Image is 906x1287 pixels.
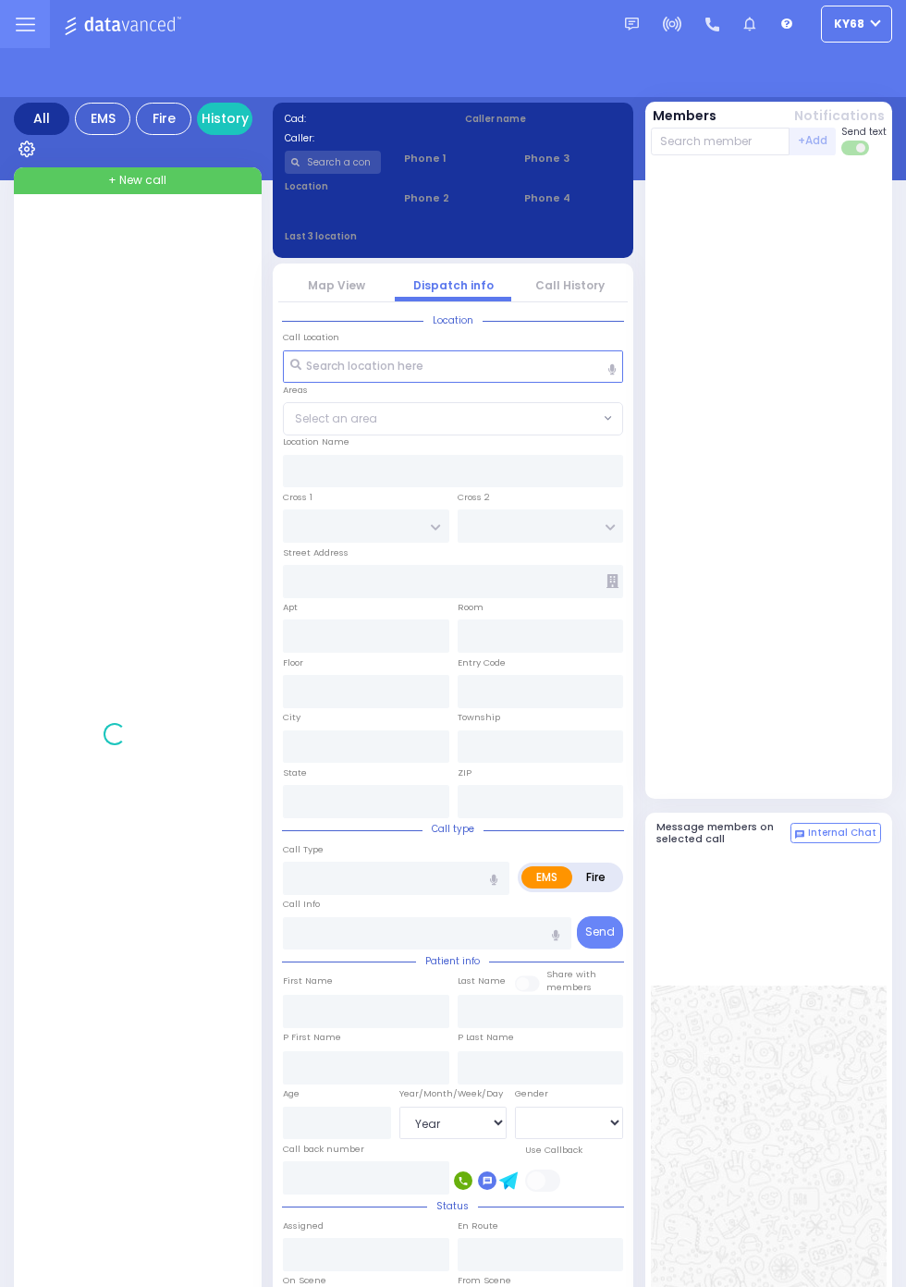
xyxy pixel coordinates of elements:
[524,190,621,206] span: Phone 4
[285,131,442,145] label: Caller:
[283,1220,324,1232] label: Assigned
[283,766,307,779] label: State
[14,103,69,135] div: All
[794,106,885,126] button: Notifications
[841,139,871,157] label: Turn off text
[458,974,506,987] label: Last Name
[285,151,382,174] input: Search a contact
[656,821,791,845] h5: Message members on selected call
[458,1274,511,1287] label: From Scene
[427,1199,478,1213] span: Status
[295,411,377,427] span: Select an area
[458,766,471,779] label: ZIP
[625,18,639,31] img: message.svg
[535,277,605,293] a: Call History
[136,103,191,135] div: Fire
[422,822,484,836] span: Call type
[808,827,876,840] span: Internal Chat
[821,6,892,43] button: ky68
[283,656,303,669] label: Floor
[458,1031,514,1044] label: P Last Name
[413,277,494,293] a: Dispatch info
[546,968,596,980] small: Share with
[651,128,790,155] input: Search member
[285,179,382,193] label: Location
[283,974,333,987] label: First Name
[465,112,622,126] label: Caller name
[515,1087,548,1100] label: Gender
[795,830,804,840] img: comment-alt.png
[458,711,500,724] label: Township
[416,954,489,968] span: Patient info
[283,546,349,559] label: Street Address
[283,1274,326,1287] label: On Scene
[75,103,130,135] div: EMS
[64,13,187,36] img: Logo
[285,229,454,243] label: Last 3 location
[525,1144,582,1157] label: Use Callback
[308,277,365,293] a: Map View
[283,491,312,504] label: Cross 1
[283,350,623,384] input: Search location here
[283,1087,300,1100] label: Age
[841,125,887,139] span: Send text
[283,601,298,614] label: Apt
[790,823,881,843] button: Internal Chat
[285,112,442,126] label: Cad:
[283,711,300,724] label: City
[458,656,506,669] label: Entry Code
[458,1220,498,1232] label: En Route
[197,103,252,135] a: History
[283,435,349,448] label: Location Name
[404,151,501,166] span: Phone 1
[283,843,324,856] label: Call Type
[404,190,501,206] span: Phone 2
[834,16,864,32] span: ky68
[606,574,618,588] span: Other building occupants
[546,981,592,993] span: members
[571,866,620,889] label: Fire
[458,491,490,504] label: Cross 2
[524,151,621,166] span: Phone 3
[653,106,716,126] button: Members
[283,898,320,911] label: Call Info
[283,331,339,344] label: Call Location
[399,1087,508,1100] div: Year/Month/Week/Day
[108,172,166,189] span: + New call
[283,384,308,397] label: Areas
[521,866,572,889] label: EMS
[283,1031,341,1044] label: P First Name
[458,601,484,614] label: Room
[423,313,483,327] span: Location
[577,916,623,949] button: Send
[283,1143,364,1156] label: Call back number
